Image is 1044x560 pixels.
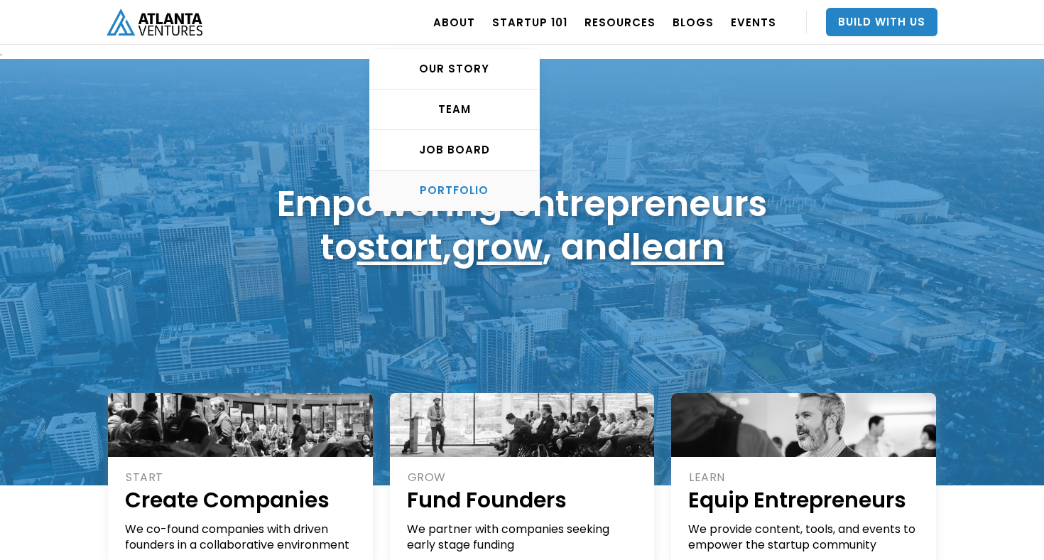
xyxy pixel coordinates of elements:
[370,130,539,171] a: Job Board
[126,470,357,485] div: START
[277,182,767,269] h1: Empowering entrepreneurs to , , and
[688,522,920,553] div: We provide content, tools, and events to empower the startup community
[408,470,639,485] div: GROW
[357,222,442,272] a: start
[673,2,714,42] a: BLOGS
[631,222,724,272] a: learn
[688,485,920,515] h1: Equip Entrepreneurs
[370,143,539,157] div: Job Board
[370,90,539,130] a: TEAM
[407,485,639,515] h1: Fund Founders
[492,2,567,42] a: Startup 101
[370,102,539,117] div: TEAM
[125,485,357,515] h1: Create Companies
[826,8,937,36] a: Build With Us
[731,2,776,42] a: EVENTS
[125,522,357,553] div: We co-found companies with driven founders in a collaborative environment
[433,2,475,42] a: ABOUT
[407,522,639,553] div: We partner with companies seeking early stage funding
[370,49,539,90] a: OUR STORY
[584,2,656,42] a: RESOURCES
[370,183,539,198] div: PORTFOLIO
[452,222,543,272] a: grow
[370,171,539,210] a: PORTFOLIO
[370,62,539,76] div: OUR STORY
[689,470,920,485] div: LEARN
